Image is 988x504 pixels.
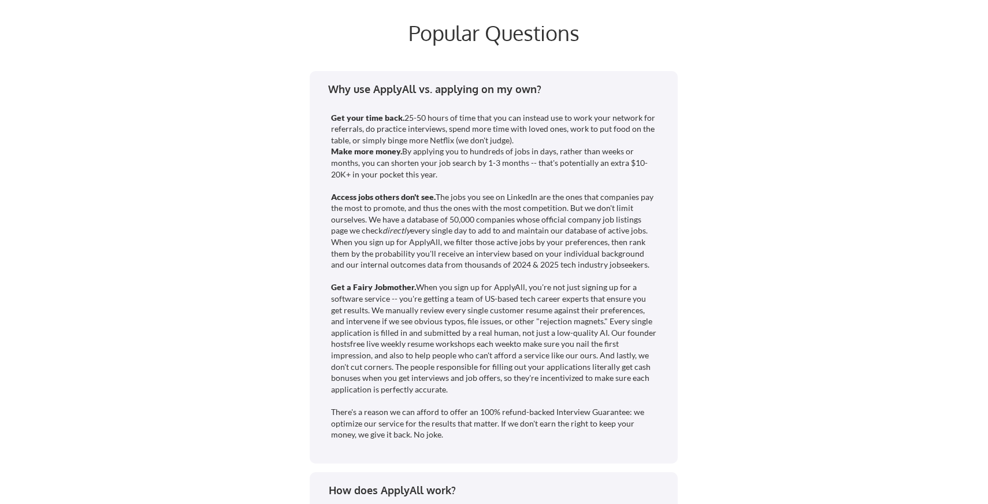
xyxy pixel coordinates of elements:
[331,192,436,202] strong: Access jobs others don't see.
[331,113,404,123] strong: Get your time back.
[331,146,402,156] strong: Make more money.
[382,225,410,235] em: directly
[350,339,514,349] a: free live weekly resume workshops each week
[329,483,668,498] div: How does ApplyAll work?
[328,82,667,97] div: Why use ApplyAll vs. applying on my own?
[331,282,416,292] strong: Get a Fairy Jobmother.
[331,112,658,440] div: 25-50 hours of time that you can instead use to work your network for referrals, do practice inte...
[217,20,771,45] div: Popular Questions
